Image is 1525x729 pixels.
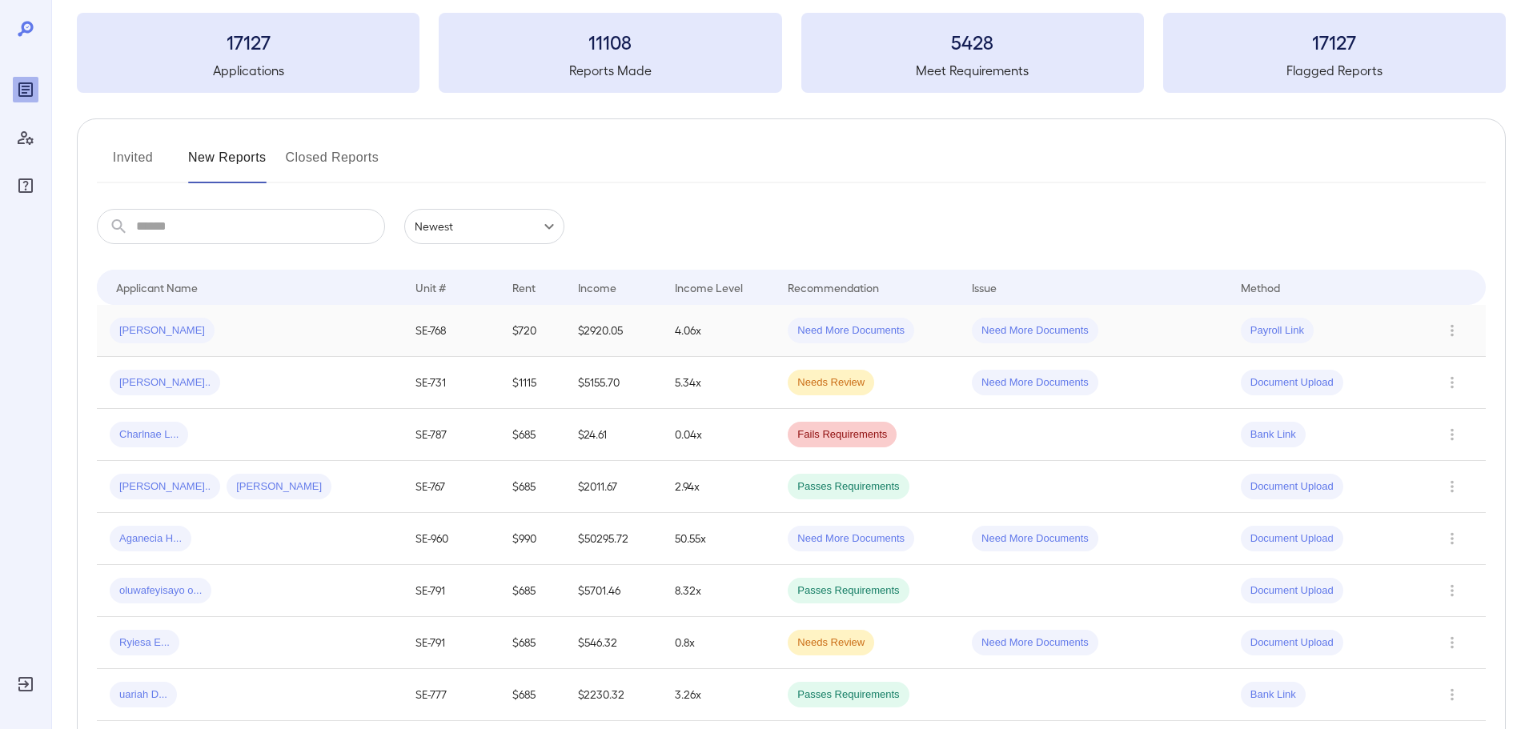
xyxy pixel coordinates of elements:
[788,375,874,391] span: Needs Review
[662,565,776,617] td: 8.32x
[565,617,662,669] td: $546.32
[1439,578,1465,603] button: Row Actions
[801,61,1144,80] h5: Meet Requirements
[77,61,419,80] h5: Applications
[13,173,38,198] div: FAQ
[110,375,220,391] span: [PERSON_NAME]..
[110,635,179,651] span: Ryiesa E...
[662,669,776,721] td: 3.26x
[565,305,662,357] td: $2920.05
[788,323,914,338] span: Need More Documents
[1439,682,1465,707] button: Row Actions
[1241,531,1343,547] span: Document Upload
[403,305,500,357] td: SE-768
[1439,318,1465,343] button: Row Actions
[439,29,781,54] h3: 11108
[801,29,1144,54] h3: 5428
[662,513,776,565] td: 50.55x
[662,409,776,461] td: 0.04x
[788,635,874,651] span: Needs Review
[110,323,215,338] span: [PERSON_NAME]
[403,461,500,513] td: SE-767
[1439,422,1465,447] button: Row Actions
[972,375,1098,391] span: Need More Documents
[500,617,564,669] td: $685
[110,479,220,495] span: [PERSON_NAME]..
[500,513,564,565] td: $990
[1241,479,1343,495] span: Document Upload
[415,278,446,297] div: Unit #
[1241,583,1343,599] span: Document Upload
[512,278,538,297] div: Rent
[110,427,188,443] span: Charlnae L...
[13,77,38,102] div: Reports
[565,461,662,513] td: $2011.67
[788,427,897,443] span: Fails Requirements
[110,687,177,703] span: uariah D...
[565,565,662,617] td: $5701.46
[662,617,776,669] td: 0.8x
[565,669,662,721] td: $2230.32
[662,461,776,513] td: 2.94x
[500,669,564,721] td: $685
[500,357,564,409] td: $1115
[500,305,564,357] td: $720
[403,565,500,617] td: SE-791
[788,278,879,297] div: Recommendation
[675,278,743,297] div: Income Level
[500,409,564,461] td: $685
[286,145,379,183] button: Closed Reports
[13,125,38,150] div: Manage Users
[1439,474,1465,499] button: Row Actions
[77,29,419,54] h3: 17127
[565,513,662,565] td: $50295.72
[1241,278,1280,297] div: Method
[404,209,564,244] div: Newest
[662,305,776,357] td: 4.06x
[1439,526,1465,551] button: Row Actions
[403,409,500,461] td: SE-787
[403,357,500,409] td: SE-731
[1241,427,1306,443] span: Bank Link
[1439,370,1465,395] button: Row Actions
[788,479,909,495] span: Passes Requirements
[403,617,500,669] td: SE-791
[788,687,909,703] span: Passes Requirements
[77,13,1506,93] summary: 17127Applications11108Reports Made5428Meet Requirements17127Flagged Reports
[578,278,616,297] div: Income
[403,669,500,721] td: SE-777
[972,278,997,297] div: Issue
[188,145,267,183] button: New Reports
[972,323,1098,338] span: Need More Documents
[565,357,662,409] td: $5155.70
[1163,61,1506,80] h5: Flagged Reports
[500,565,564,617] td: $685
[788,583,909,599] span: Passes Requirements
[565,409,662,461] td: $24.61
[1439,630,1465,655] button: Row Actions
[13,671,38,697] div: Log Out
[110,583,211,599] span: oluwafeyisayo o...
[662,357,776,409] td: 5.34x
[1163,29,1506,54] h3: 17127
[1241,375,1343,391] span: Document Upload
[1241,687,1306,703] span: Bank Link
[110,531,191,547] span: Aganecia H...
[1241,323,1314,338] span: Payroll Link
[972,635,1098,651] span: Need More Documents
[439,61,781,80] h5: Reports Made
[788,531,914,547] span: Need More Documents
[500,461,564,513] td: $685
[1241,635,1343,651] span: Document Upload
[227,479,331,495] span: [PERSON_NAME]
[116,278,198,297] div: Applicant Name
[972,531,1098,547] span: Need More Documents
[97,145,169,183] button: Invited
[403,513,500,565] td: SE-960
